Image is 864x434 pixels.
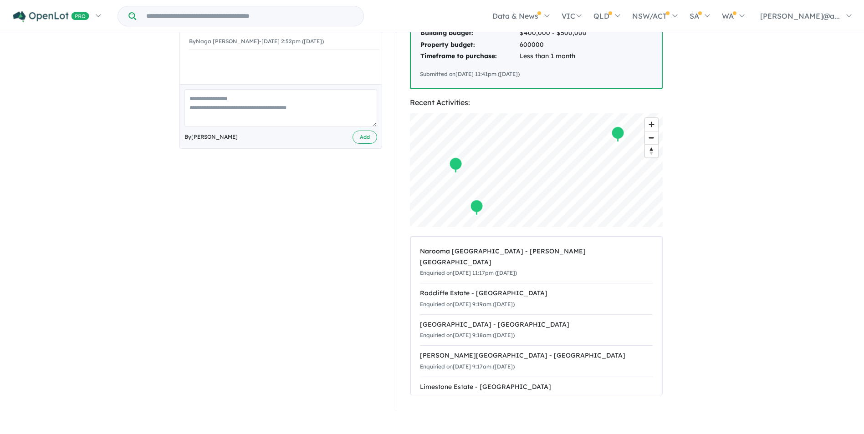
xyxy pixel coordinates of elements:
[420,70,653,79] div: Submitted on [DATE] 11:41pm ([DATE])
[420,382,653,393] div: Limestone Estate - [GEOGRAPHIC_DATA]
[470,199,483,216] div: Map marker
[420,363,515,370] small: Enquiried on [DATE] 9:17am ([DATE])
[420,332,515,338] small: Enquiried on [DATE] 9:18am ([DATE])
[410,96,663,109] div: Recent Activities:
[645,144,658,157] button: Reset bearing to north
[645,131,658,144] button: Zoom out
[645,118,658,131] button: Zoom in
[420,394,515,401] small: Enquiried on [DATE] 9:17am ([DATE])
[420,269,517,276] small: Enquiried on [DATE] 11:17pm ([DATE])
[760,11,840,20] span: [PERSON_NAME]@a...
[184,132,238,141] span: By [PERSON_NAME]
[519,50,653,62] td: Less than 1 month
[353,131,377,144] button: Add
[519,39,653,51] td: 600000
[13,11,89,22] img: Openlot PRO Logo White
[189,38,324,45] small: By Naga [PERSON_NAME] - [DATE] 2:52pm ([DATE])
[420,288,653,299] div: Radcliffe Estate - [GEOGRAPHIC_DATA]
[420,39,519,51] td: Property budget:
[420,350,653,361] div: [PERSON_NAME][GEOGRAPHIC_DATA] - [GEOGRAPHIC_DATA]
[611,126,624,143] div: Map marker
[420,314,653,346] a: [GEOGRAPHIC_DATA] - [GEOGRAPHIC_DATA]Enquiried on[DATE] 9:18am ([DATE])
[449,157,462,174] div: Map marker
[420,345,653,377] a: [PERSON_NAME][GEOGRAPHIC_DATA] - [GEOGRAPHIC_DATA]Enquiried on[DATE] 9:17am ([DATE])
[420,377,653,409] a: Limestone Estate - [GEOGRAPHIC_DATA]Enquiried on[DATE] 9:17am ([DATE])
[420,27,519,39] td: Building budget:
[420,319,653,330] div: [GEOGRAPHIC_DATA] - [GEOGRAPHIC_DATA]
[645,131,658,144] span: Zoom out
[420,50,519,62] td: Timeframe to purchase:
[645,145,658,157] span: Reset bearing to north
[470,199,484,216] div: Map marker
[420,301,515,308] small: Enquiried on [DATE] 9:19am ([DATE])
[420,283,653,315] a: Radcliffe Estate - [GEOGRAPHIC_DATA]Enquiried on[DATE] 9:19am ([DATE])
[138,6,362,26] input: Try estate name, suburb, builder or developer
[410,113,663,227] canvas: Map
[420,242,653,283] a: Narooma [GEOGRAPHIC_DATA] - [PERSON_NAME][GEOGRAPHIC_DATA]Enquiried on[DATE] 11:17pm ([DATE])
[420,246,653,268] div: Narooma [GEOGRAPHIC_DATA] - [PERSON_NAME][GEOGRAPHIC_DATA]
[519,27,653,39] td: $400,000 - $500,000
